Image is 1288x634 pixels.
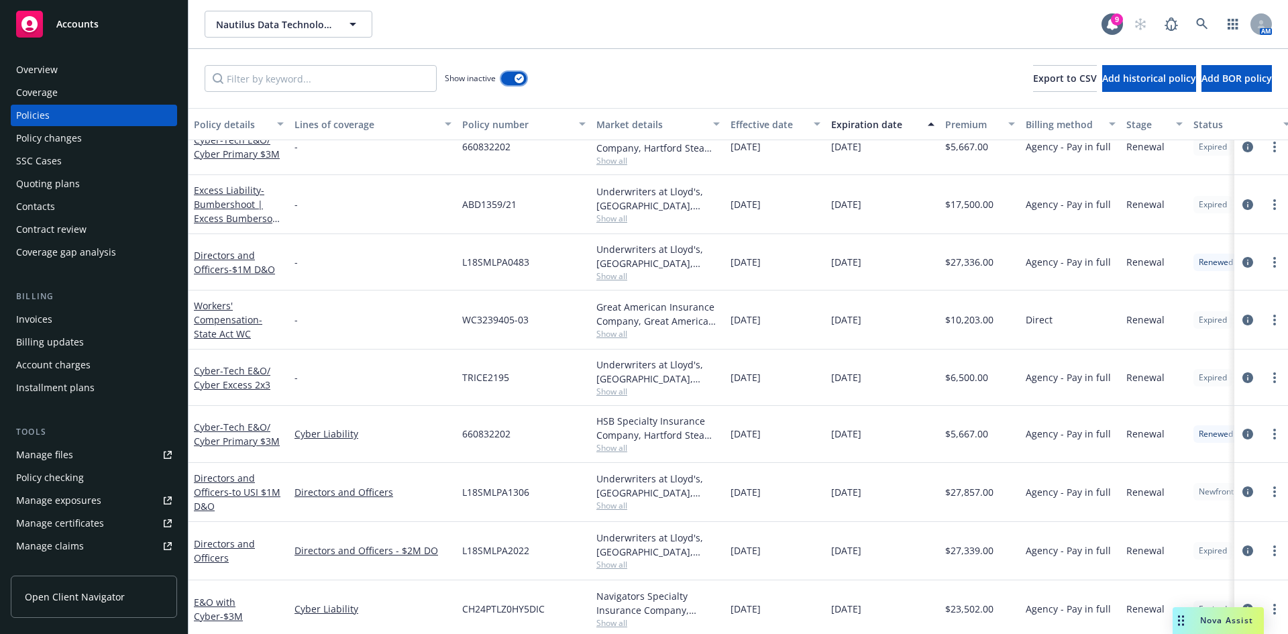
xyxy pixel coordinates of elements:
a: Manage files [11,444,177,466]
span: $5,667.00 [945,140,988,154]
a: Workers' Compensation [194,299,262,340]
span: Renewal [1126,313,1165,327]
span: WC3239405-03 [462,313,529,327]
span: $10,203.00 [945,313,994,327]
a: more [1267,139,1283,155]
button: Policy details [189,108,289,140]
div: Underwriters at Lloyd's, [GEOGRAPHIC_DATA], [PERSON_NAME] of [GEOGRAPHIC_DATA], RT Specialty Insu... [596,242,720,270]
a: Directors and Officers [194,537,255,564]
span: Expired [1199,603,1227,615]
a: circleInformation [1240,543,1256,559]
div: Policies [16,105,50,126]
span: - Tech E&O/ Cyber Primary $3M [194,421,280,447]
span: Show all [596,386,720,397]
a: Start snowing [1127,11,1154,38]
span: [DATE] [831,543,861,558]
span: Nautilus Data Technologies, Inc. [216,17,332,32]
a: Invoices [11,309,177,330]
div: Navigators Specialty Insurance Company, Hartford Insurance Group, CRC Group [596,589,720,617]
button: Premium [940,108,1020,140]
span: Nova Assist [1200,615,1253,626]
div: Market details [596,117,705,131]
span: Expired [1199,314,1227,326]
div: Coverage gap analysis [16,242,116,263]
span: Agency - Pay in full [1026,427,1111,441]
span: Expired [1199,372,1227,384]
span: Show all [596,559,720,570]
span: $6,500.00 [945,370,988,384]
span: 660832202 [462,427,511,441]
a: Cyber [194,421,280,447]
div: Great American Insurance Company, Great American Insurance Group, The American Equity Underwriter... [596,300,720,328]
a: circleInformation [1240,139,1256,155]
span: Newfront not renewing [1199,486,1285,498]
span: Renewal [1126,370,1165,384]
button: Stage [1121,108,1188,140]
span: Show all [596,500,720,511]
a: Report a Bug [1158,11,1185,38]
div: Policy details [194,117,269,131]
span: $27,857.00 [945,485,994,499]
span: CH24PTLZ0HY5DIC [462,602,545,616]
span: $27,339.00 [945,543,994,558]
span: [DATE] [831,197,861,211]
a: Directors and Officers - $2M DO [294,543,451,558]
span: Open Client Navigator [25,590,125,604]
a: Contacts [11,196,177,217]
span: [DATE] [831,255,861,269]
span: Agency - Pay in full [1026,197,1111,211]
span: - [294,255,298,269]
div: Billing method [1026,117,1101,131]
span: [DATE] [731,140,761,154]
div: Stage [1126,117,1168,131]
div: Billing [11,290,177,303]
span: - $1M D&O [229,263,275,276]
div: Drag to move [1173,607,1189,634]
span: $17,500.00 [945,197,994,211]
a: Coverage gap analysis [11,242,177,263]
span: Add historical policy [1102,72,1196,85]
div: Expiration date [831,117,920,131]
span: [DATE] [831,313,861,327]
span: Show inactive [445,72,496,84]
div: Coverage [16,82,58,103]
span: Renewal [1126,602,1165,616]
span: Agency - Pay in full [1026,370,1111,384]
a: Excess Liability [194,184,281,239]
div: Underwriters at Lloyd's, [GEOGRAPHIC_DATA], [PERSON_NAME] of London, CRC Group [596,358,720,386]
a: Cyber Liability [294,427,451,441]
a: Manage claims [11,535,177,557]
a: Cyber Liability [294,602,451,616]
div: Invoices [16,309,52,330]
span: [DATE] [731,543,761,558]
span: [DATE] [831,485,861,499]
span: - Bumbershoot | Excess Bumbersoot (5x5) [194,184,281,239]
span: [DATE] [731,197,761,211]
span: [DATE] [831,370,861,384]
span: Renewal [1126,140,1165,154]
span: Renewed [1199,256,1233,268]
div: Underwriters at Lloyd's, [GEOGRAPHIC_DATA], [PERSON_NAME] of [GEOGRAPHIC_DATA] [596,184,720,213]
span: Expired [1199,199,1227,211]
span: TRICE2195 [462,370,509,384]
span: - Tech E&O/ Cyber Primary $3M [194,134,280,160]
span: L18SMLPA2022 [462,543,529,558]
a: circleInformation [1240,197,1256,213]
button: Nova Assist [1173,607,1264,634]
a: Directors and Officers [194,249,275,276]
span: - State Act WC [194,313,262,340]
a: more [1267,197,1283,213]
span: Renewal [1126,197,1165,211]
span: Show all [596,270,720,282]
span: [DATE] [731,370,761,384]
input: Filter by keyword... [205,65,437,92]
div: Policy number [462,117,571,131]
button: Export to CSV [1033,65,1097,92]
span: Renewal [1126,427,1165,441]
a: Coverage [11,82,177,103]
button: Add BOR policy [1201,65,1272,92]
a: circleInformation [1240,601,1256,617]
a: more [1267,312,1283,328]
a: Account charges [11,354,177,376]
span: Agency - Pay in full [1026,485,1111,499]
